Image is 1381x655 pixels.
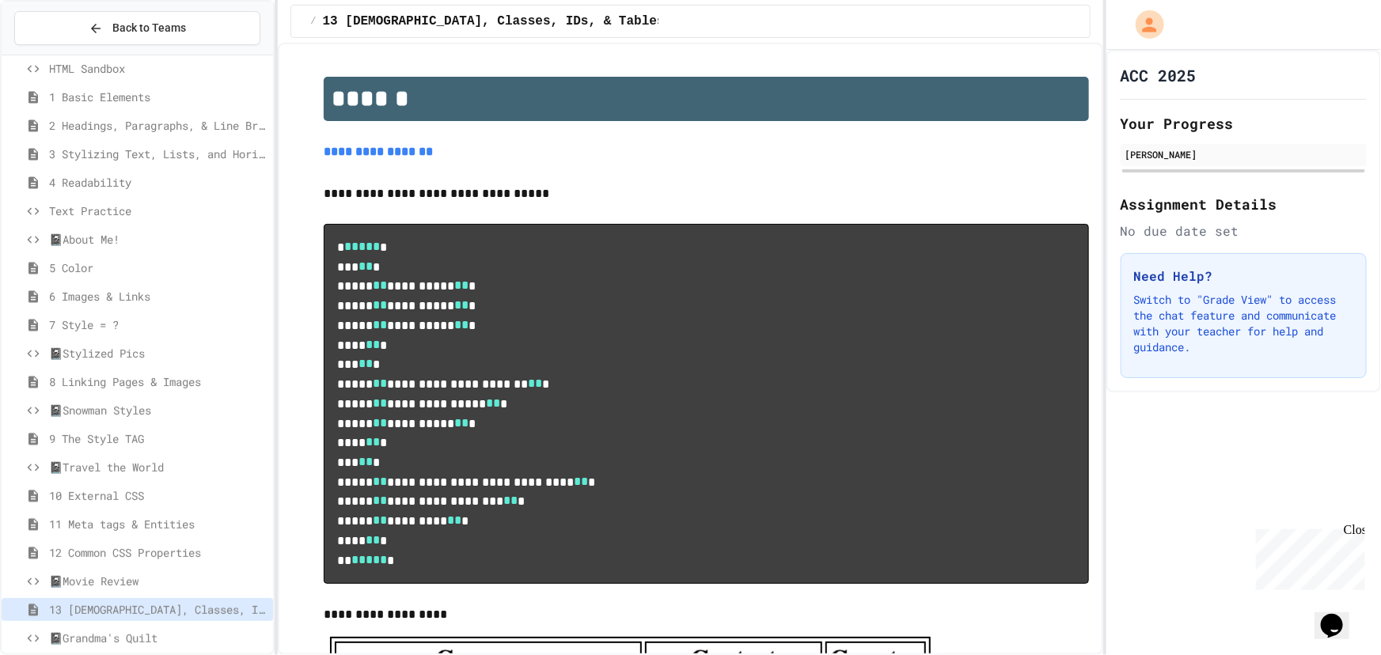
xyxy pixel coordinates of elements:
[49,459,267,475] span: 📓Travel the World
[6,6,109,100] div: Chat with us now!Close
[49,516,267,532] span: 11 Meta tags & Entities
[49,373,267,390] span: 8 Linking Pages & Images
[1121,64,1197,86] h1: ACC 2025
[310,15,316,28] span: /
[1315,592,1365,639] iframe: chat widget
[1121,221,1367,240] div: No due date set
[112,20,186,36] span: Back to Teams
[49,174,267,191] span: 4 Readability
[1134,267,1353,286] h3: Need Help?
[1119,6,1168,43] div: My Account
[49,573,267,589] span: 📓Movie Review
[49,487,267,504] span: 10 External CSS
[1121,112,1367,134] h2: Your Progress
[14,11,260,45] button: Back to Teams
[49,316,267,333] span: 7 Style = ?
[49,146,267,162] span: 3 Stylizing Text, Lists, and Horizontal Rows
[323,12,665,31] span: 13 [DEMOGRAPHIC_DATA], Classes, IDs, & Tables
[49,231,267,248] span: 📓About Me!
[49,117,267,134] span: 2 Headings, Paragraphs, & Line Breaks
[49,430,267,447] span: 9 The Style TAG
[49,203,267,219] span: Text Practice
[49,345,267,362] span: 📓Stylized Pics
[1121,193,1367,215] h2: Assignment Details
[49,630,267,646] span: 📓Grandma's Quilt
[49,288,267,305] span: 6 Images & Links
[49,601,267,618] span: 13 [DEMOGRAPHIC_DATA], Classes, IDs, & Tables
[1125,147,1362,161] div: [PERSON_NAME]
[49,402,267,418] span: 📓Snowman Styles
[49,89,267,105] span: 1 Basic Elements
[49,544,267,561] span: 12 Common CSS Properties
[1134,292,1353,355] p: Switch to "Grade View" to access the chat feature and communicate with your teacher for help and ...
[1250,523,1365,590] iframe: chat widget
[49,259,267,276] span: 5 Color
[49,60,267,77] span: HTML Sandbox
